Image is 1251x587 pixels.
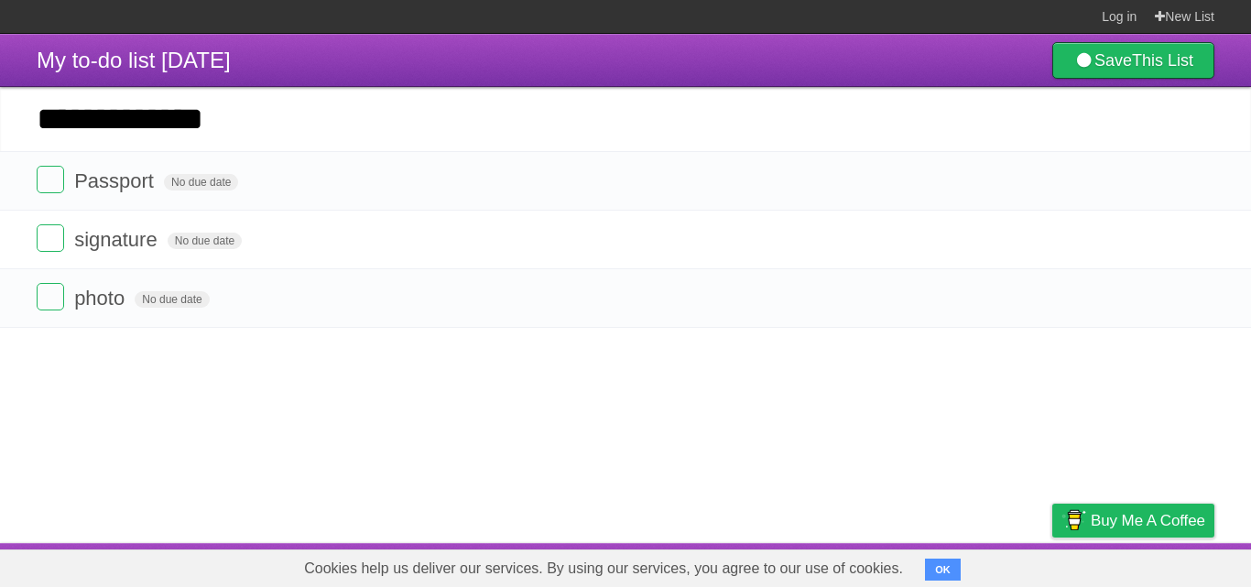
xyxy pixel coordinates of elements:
a: SaveThis List [1052,42,1214,79]
a: About [809,548,847,582]
button: OK [925,559,961,581]
span: Cookies help us deliver our services. By using our services, you agree to our use of cookies. [286,550,921,587]
span: No due date [168,233,242,249]
a: Privacy [1028,548,1076,582]
span: signature [74,228,162,251]
span: No due date [135,291,209,308]
a: Developers [869,548,943,582]
b: This List [1132,51,1193,70]
span: No due date [164,174,238,190]
label: Done [37,166,64,193]
label: Done [37,283,64,310]
img: Buy me a coffee [1061,505,1086,536]
span: My to-do list [DATE] [37,48,231,72]
span: Passport [74,169,158,192]
label: Done [37,224,64,252]
span: photo [74,287,129,310]
a: Suggest a feature [1099,548,1214,582]
span: Buy me a coffee [1091,505,1205,537]
a: Terms [966,548,1006,582]
a: Buy me a coffee [1052,504,1214,538]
